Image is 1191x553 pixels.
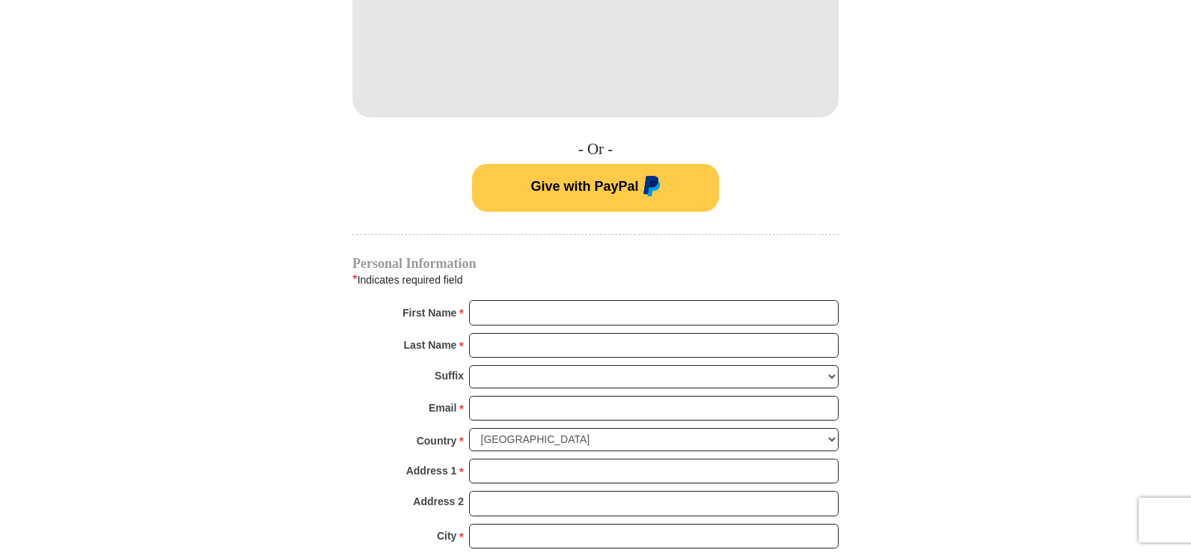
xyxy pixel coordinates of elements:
strong: City [437,525,456,546]
strong: Last Name [404,334,457,355]
strong: Address 2 [413,491,464,512]
img: paypal [639,176,661,200]
button: Give with PayPal [472,164,719,212]
span: Give with PayPal [530,179,638,194]
strong: Email [429,397,456,418]
h4: Personal Information [352,257,839,269]
strong: Address 1 [406,460,457,481]
strong: Country [417,430,457,451]
strong: Suffix [435,365,464,386]
h4: - Or - [352,140,839,159]
strong: First Name [402,302,456,323]
div: Indicates required field [352,270,839,290]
